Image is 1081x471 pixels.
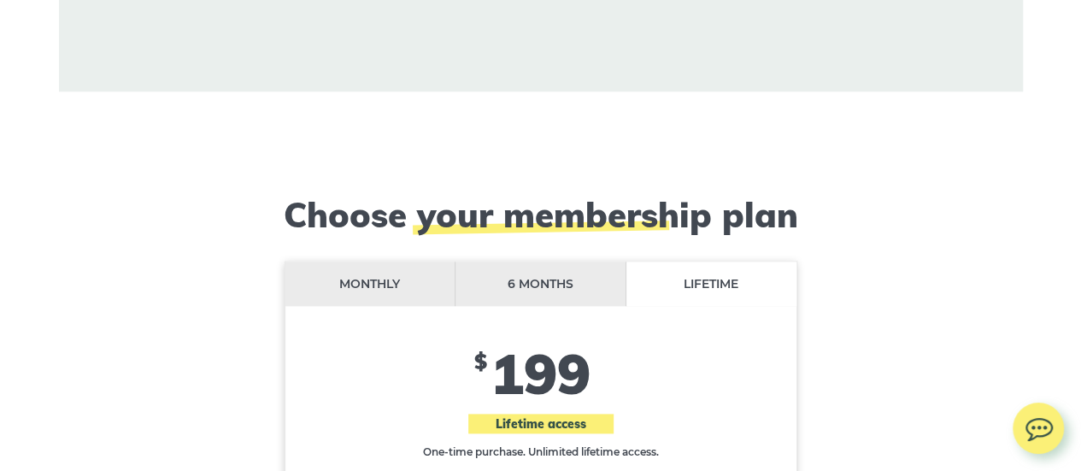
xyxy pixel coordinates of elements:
[421,444,661,461] p: One-time purchase. Unlimited lifetime access.
[626,262,796,307] li: Lifetime
[1013,403,1064,446] img: chat.svg
[229,194,853,235] h2: Choose your membership plan
[455,262,626,307] li: 6 months
[468,414,614,433] span: Lifetime access
[285,262,456,307] li: Monthly
[491,339,590,408] span: 199
[474,349,487,374] span: $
